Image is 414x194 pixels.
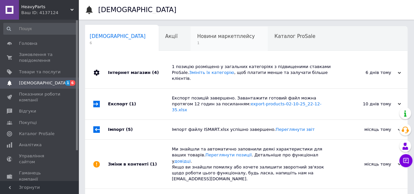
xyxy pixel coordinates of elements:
div: 6 днів тому [335,70,401,76]
div: Ваш ID: 4137124 [21,10,79,16]
span: Новини маркетплейсу [197,33,255,39]
div: Експорт [108,89,172,120]
div: Експорт позицій завершено. Завантажити готовий файл можна протягом 12 годин за посиланням: [172,95,335,113]
span: HeavyParts [21,4,70,10]
span: Головна [19,41,37,46]
span: (1) [129,101,136,106]
span: Аналітика [19,142,42,148]
div: Імпорт файлу ISMART.xlsx успішно завершено. [172,127,335,132]
span: Акції [165,33,178,39]
span: (1) [150,162,157,167]
span: Каталог ProSale [274,33,315,39]
a: Змініть їх категорію [189,70,234,75]
div: Інтернет магазин [108,57,172,88]
div: 10 днів тому [335,101,401,107]
span: Каталог ProSale [19,131,54,137]
h1: [DEMOGRAPHIC_DATA] [98,6,176,14]
div: Імпорт [108,120,172,139]
a: Переглянути звіт [276,127,315,132]
div: місяць тому [335,127,401,132]
span: Покупці [19,120,37,126]
span: Відгуки [19,108,36,114]
div: Зміни в контенті [108,140,172,188]
a: Переглянути позиції [206,152,252,157]
span: 1 [65,80,70,86]
span: Гаманець компанії [19,170,61,182]
div: місяць тому [335,161,401,167]
button: Чат з покупцем [399,154,412,167]
span: [DEMOGRAPHIC_DATA] [90,33,146,39]
div: Ми знайшли та автоматично заповнили деякі характеристики для ваших товарів. . Детальніше про функ... [172,146,335,182]
span: Товари та послуги [19,69,61,75]
span: (5) [126,127,133,132]
span: Замовлення та повідомлення [19,52,61,63]
span: [DEMOGRAPHIC_DATA] [19,80,67,86]
div: 1 позицію розміщено у загальних категоріях з підвищеними ставками ProSale. , щоб платити менше та... [172,64,335,82]
span: 6 [90,41,146,45]
input: Пошук [3,23,77,35]
span: Управління сайтом [19,153,61,165]
span: (4) [152,70,159,75]
span: Показники роботи компанії [19,91,61,103]
span: 1 [197,41,255,45]
a: export-products-02-10-25_22-12-35.xlsx [172,101,321,112]
a: довідці [174,159,191,164]
span: 6 [70,80,75,86]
